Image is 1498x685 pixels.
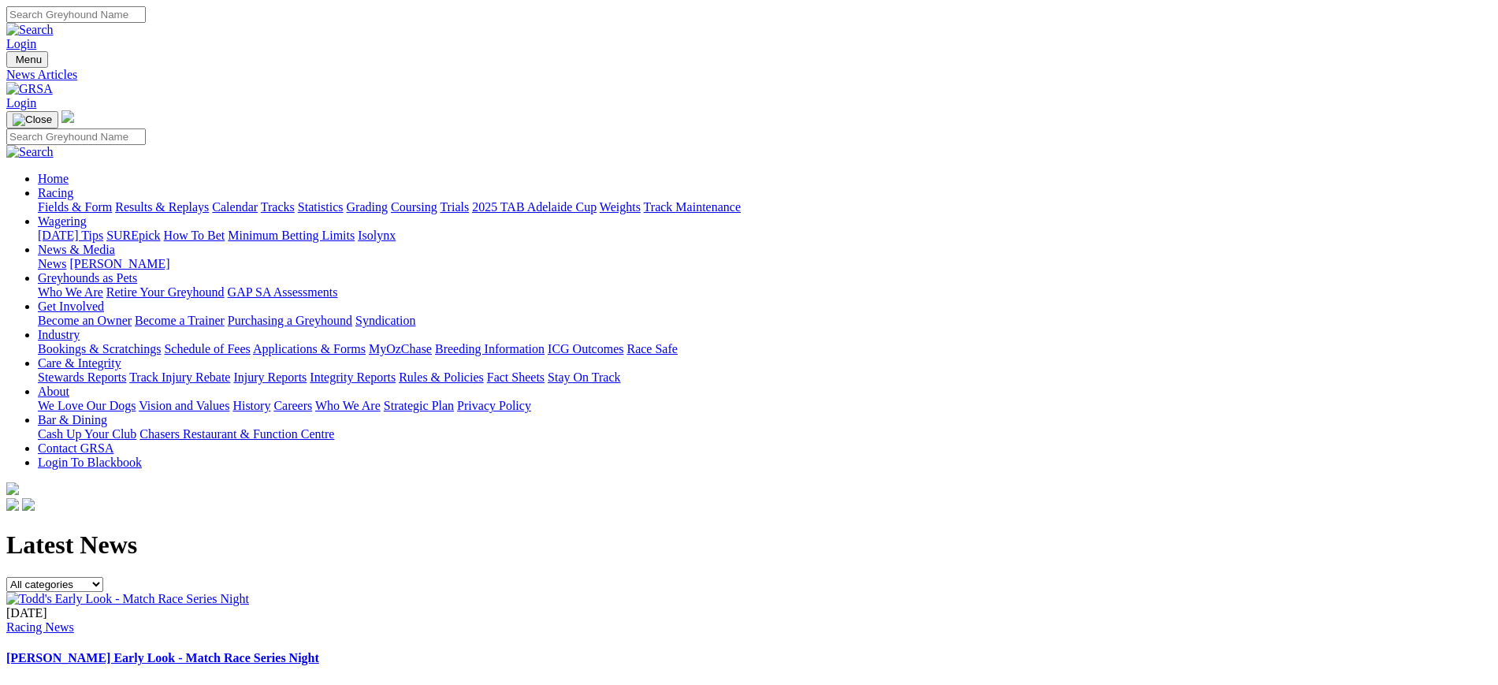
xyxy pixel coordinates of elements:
a: Grading [347,200,388,214]
a: Careers [273,399,312,412]
img: twitter.svg [22,498,35,511]
a: Results & Replays [115,200,209,214]
a: Statistics [298,200,344,214]
a: SUREpick [106,229,160,242]
a: Become a Trainer [135,314,225,327]
img: Search [6,23,54,37]
img: Search [6,145,54,159]
a: Home [38,172,69,185]
a: Become an Owner [38,314,132,327]
a: Greyhounds as Pets [38,271,137,285]
a: Bookings & Scratchings [38,342,161,356]
div: Industry [38,342,1492,356]
a: Race Safe [626,342,677,356]
h1: Latest News [6,531,1492,560]
a: Purchasing a Greyhound [228,314,352,327]
img: Close [13,114,52,126]
a: News [38,257,66,270]
a: Stewards Reports [38,370,126,384]
a: Stay On Track [548,370,620,384]
a: Rules & Policies [399,370,484,384]
a: Tracks [261,200,295,214]
a: Who We Are [315,399,381,412]
a: Breeding Information [435,342,545,356]
input: Search [6,6,146,23]
a: Contact GRSA [38,441,113,455]
a: MyOzChase [369,342,432,356]
a: About [38,385,69,398]
a: Strategic Plan [384,399,454,412]
a: Calendar [212,200,258,214]
a: Login [6,37,36,50]
span: [DATE] [6,606,47,620]
a: Trials [440,200,469,214]
a: ICG Outcomes [548,342,623,356]
a: News Articles [6,68,1492,82]
a: Vision and Values [139,399,229,412]
a: Minimum Betting Limits [228,229,355,242]
button: Toggle navigation [6,111,58,128]
img: logo-grsa-white.png [6,482,19,495]
a: Bar & Dining [38,413,107,426]
a: 2025 TAB Adelaide Cup [472,200,597,214]
div: Wagering [38,229,1492,243]
a: Racing News [6,620,74,634]
a: Isolynx [358,229,396,242]
a: Login To Blackbook [38,456,142,469]
a: History [232,399,270,412]
a: Coursing [391,200,437,214]
a: Privacy Policy [457,399,531,412]
a: Integrity Reports [310,370,396,384]
div: Bar & Dining [38,427,1492,441]
div: News & Media [38,257,1492,271]
a: GAP SA Assessments [228,285,338,299]
a: Who We Are [38,285,103,299]
a: [PERSON_NAME] [69,257,169,270]
a: Industry [38,328,80,341]
div: Care & Integrity [38,370,1492,385]
a: Retire Your Greyhound [106,285,225,299]
img: Todd's Early Look - Match Race Series Night [6,592,249,606]
a: Care & Integrity [38,356,121,370]
div: About [38,399,1492,413]
a: Wagering [38,214,87,228]
input: Search [6,128,146,145]
img: logo-grsa-white.png [61,110,74,123]
a: Fields & Form [38,200,112,214]
a: Weights [600,200,641,214]
a: Syndication [355,314,415,327]
a: Cash Up Your Club [38,427,136,441]
span: Menu [16,54,42,65]
a: Racing [38,186,73,199]
a: [DATE] Tips [38,229,103,242]
button: Toggle navigation [6,51,48,68]
a: Chasers Restaurant & Function Centre [139,427,334,441]
a: Fact Sheets [487,370,545,384]
a: Track Maintenance [644,200,741,214]
a: Track Injury Rebate [129,370,230,384]
a: Applications & Forms [253,342,366,356]
a: We Love Our Dogs [38,399,136,412]
a: Login [6,96,36,110]
a: How To Bet [164,229,225,242]
a: News & Media [38,243,115,256]
img: facebook.svg [6,498,19,511]
div: Racing [38,200,1492,214]
div: Get Involved [38,314,1492,328]
img: GRSA [6,82,53,96]
a: Get Involved [38,300,104,313]
div: Greyhounds as Pets [38,285,1492,300]
a: [PERSON_NAME] Early Look - Match Race Series Night [6,651,319,665]
a: Schedule of Fees [164,342,250,356]
a: Injury Reports [233,370,307,384]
